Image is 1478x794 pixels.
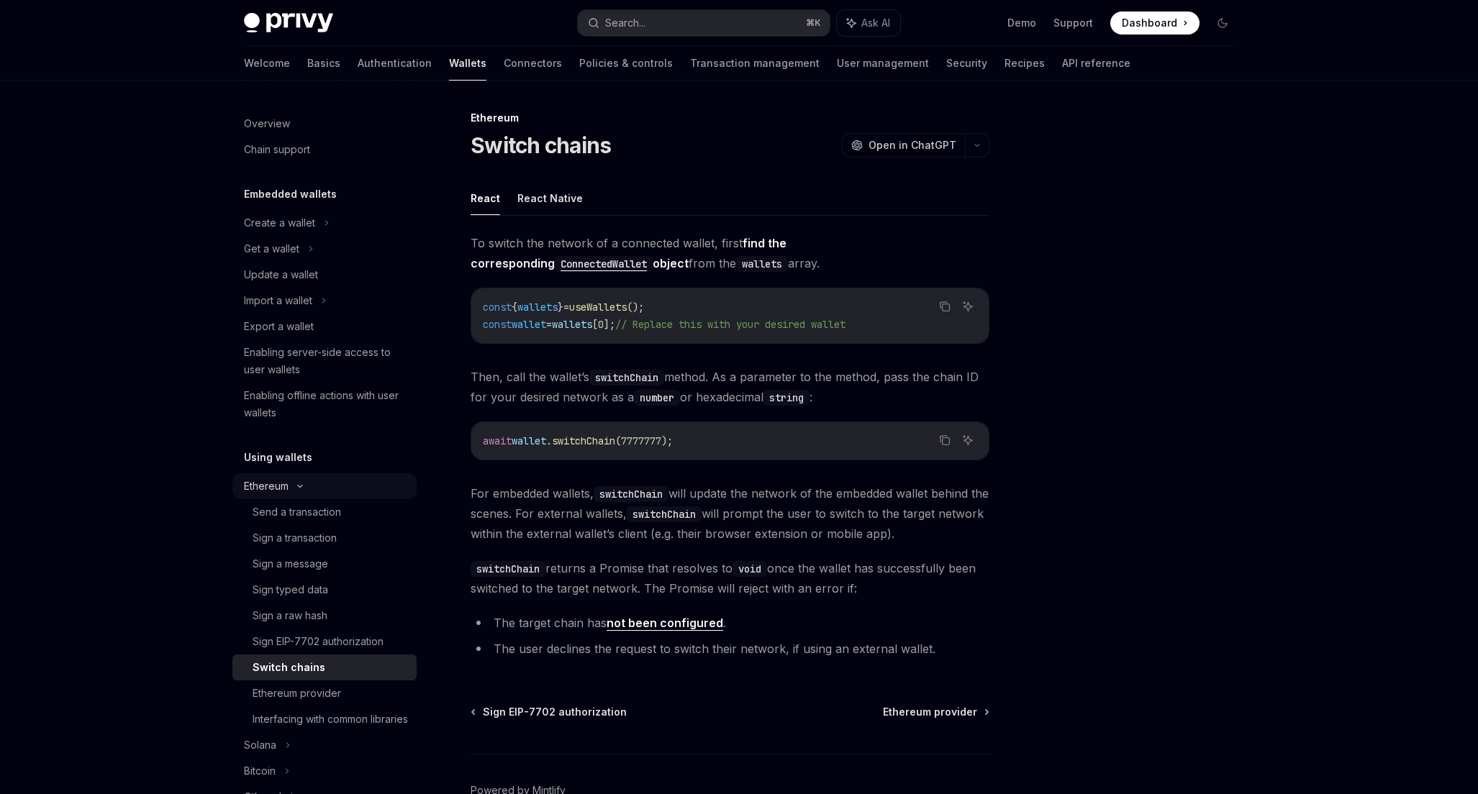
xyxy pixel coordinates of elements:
span: await [483,434,512,447]
span: ); [661,434,673,447]
span: Ethereum provider [883,705,977,719]
span: { [512,301,517,314]
a: Enabling server-side access to user wallets [232,339,417,383]
span: wallet [512,434,546,447]
span: (); [627,301,644,314]
a: Wallets [449,46,486,81]
a: User management [837,46,929,81]
span: To switch the network of a connected wallet, first from the array. [471,233,989,273]
a: Dashboard [1110,12,1200,35]
code: void [733,561,767,577]
span: [ [592,318,598,331]
button: Open in ChatGPT [842,133,965,158]
a: Update a wallet [232,262,417,288]
div: Solana [244,736,276,754]
div: Overview [244,115,290,132]
div: Chain support [244,141,310,158]
span: useWallets [569,301,627,314]
button: React Native [517,181,583,215]
a: API reference [1062,46,1130,81]
span: switchChain [552,434,615,447]
span: ⌘ K [806,17,821,29]
div: Switch chains [253,659,325,676]
code: switchChain [627,506,702,522]
div: Sign a transaction [253,529,337,547]
h5: Embedded wallets [244,186,337,203]
span: const [483,301,512,314]
button: Copy the contents from the code block [935,297,954,316]
div: Ethereum [471,111,989,125]
span: returns a Promise that resolves to once the wallet has successfully been switched to the target n... [471,558,989,598]
a: Transaction management [690,46,820,81]
div: Update a wallet [244,266,318,283]
span: ( [615,434,621,447]
div: Sign a message [253,555,328,572]
a: Enabling offline actions with user wallets [232,383,417,426]
li: The target chain has . [471,613,989,633]
a: Recipes [1005,46,1045,81]
a: Security [946,46,987,81]
div: Enabling server-side access to user wallets [244,344,408,378]
span: wallets [517,301,558,314]
a: Welcome [244,46,290,81]
button: React [471,181,500,215]
a: Sign a message [232,551,417,577]
span: Dashboard [1122,16,1177,30]
span: = [546,318,552,331]
div: Bitcoin [244,762,276,780]
a: Connectors [504,46,562,81]
div: Enabling offline actions with user wallets [244,387,408,421]
a: Interfacing with common libraries [232,706,417,732]
a: Ethereum provider [232,680,417,706]
span: . [546,434,552,447]
code: wallets [736,256,788,272]
a: Overview [232,111,417,137]
a: find the correspondingConnectedWalletobject [471,236,786,270]
a: Policies & controls [579,46,673,81]
a: Authentication [358,46,432,81]
span: = [563,301,569,314]
div: Ethereum [244,478,289,495]
a: Chain support [232,137,417,163]
span: Sign EIP-7702 authorization [483,705,627,719]
div: Import a wallet [244,292,312,309]
span: For embedded wallets, will update the network of the embedded wallet behind the scenes. For exter... [471,483,989,544]
a: Sign a transaction [232,525,417,551]
div: Interfacing with common libraries [253,711,408,728]
div: Ethereum provider [253,685,341,702]
div: Search... [605,14,645,32]
span: } [558,301,563,314]
button: Copy the contents from the code block [935,431,954,450]
li: The user declines the request to switch their network, if using an external wallet. [471,639,989,659]
code: switchChain [594,486,668,502]
span: 0 [598,318,604,331]
div: Sign a raw hash [253,607,327,624]
h5: Using wallets [244,449,312,466]
a: not been configured [607,616,723,631]
h1: Switch chains [471,132,611,158]
span: Then, call the wallet’s method. As a parameter to the method, pass the chain ID for your desired ... [471,367,989,407]
a: Switch chains [232,654,417,680]
img: dark logo [244,13,333,33]
code: switchChain [589,370,664,385]
div: Create a wallet [244,214,315,232]
code: number [634,390,680,406]
span: Open in ChatGPT [869,138,956,152]
span: wallets [552,318,592,331]
code: ConnectedWallet [555,256,653,272]
span: // Replace this with your desired wallet [615,318,845,331]
span: 7777777 [621,434,661,447]
span: wallet [512,318,546,331]
a: Basics [307,46,340,81]
button: Ask AI [958,297,977,316]
code: string [763,390,810,406]
code: switchChain [471,561,545,577]
div: Send a transaction [253,503,341,521]
a: Send a transaction [232,499,417,525]
a: Sign EIP-7702 authorization [472,705,627,719]
div: Sign typed data [253,581,328,598]
span: const [483,318,512,331]
button: Ask AI [958,431,977,450]
div: Sign EIP-7702 authorization [253,633,384,650]
a: Demo [1007,16,1036,30]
